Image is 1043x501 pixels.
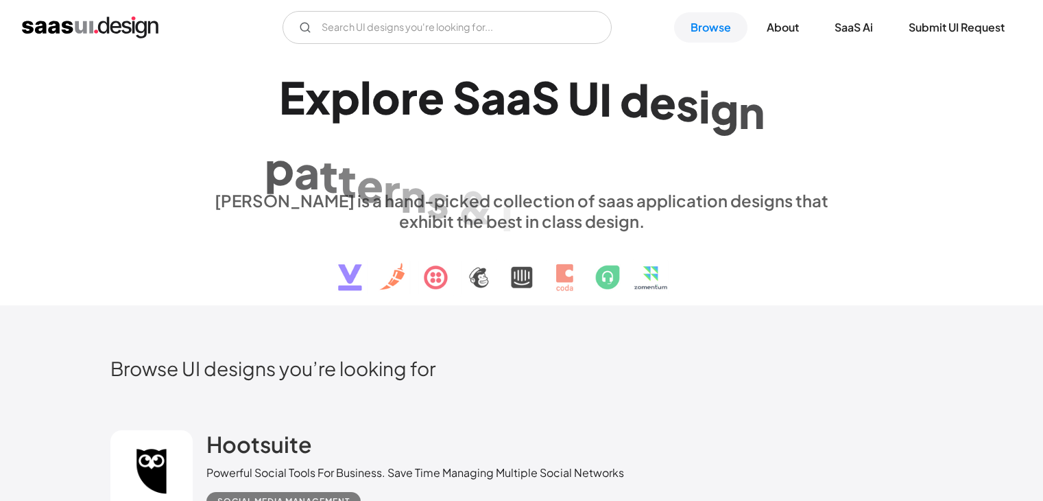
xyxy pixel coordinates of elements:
[383,163,400,216] div: r
[457,180,493,233] div: &
[892,12,1021,43] a: Submit UI Request
[620,74,649,127] div: d
[110,356,933,380] h2: Browse UI designs you’re looking for
[314,231,730,303] img: text, icon, saas logo
[427,174,449,227] div: s
[674,12,747,43] a: Browse
[531,71,560,124] div: S
[418,71,444,124] div: e
[676,78,699,130] div: s
[206,190,837,231] div: [PERSON_NAME] is a hand-picked collection of saas application designs that exhibit the best in cl...
[599,73,612,126] div: I
[818,12,889,43] a: SaaS Ai
[481,71,506,124] div: a
[279,71,305,124] div: E
[22,16,158,38] a: home
[265,141,294,194] div: p
[750,12,815,43] a: About
[501,187,513,240] div: i
[649,75,676,128] div: e
[699,80,710,132] div: i
[453,71,481,124] div: S
[400,71,418,124] div: r
[283,11,612,44] form: Email Form
[320,150,338,202] div: t
[206,465,624,481] div: Powerful Social Tools For Business. Save Time Managing Multiple Social Networks
[338,154,357,207] div: t
[294,145,320,198] div: a
[305,71,331,124] div: x
[283,11,612,44] input: Search UI designs you're looking for...
[372,71,400,124] div: o
[206,71,837,176] h1: Explore SaaS UI design patterns & interactions.
[357,159,383,211] div: e
[400,169,427,222] div: n
[331,71,360,124] div: p
[506,71,531,124] div: a
[206,430,312,458] h2: Hootsuite
[360,71,372,124] div: l
[206,430,312,465] a: Hootsuite
[568,72,599,125] div: U
[739,86,765,139] div: n
[710,82,739,135] div: g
